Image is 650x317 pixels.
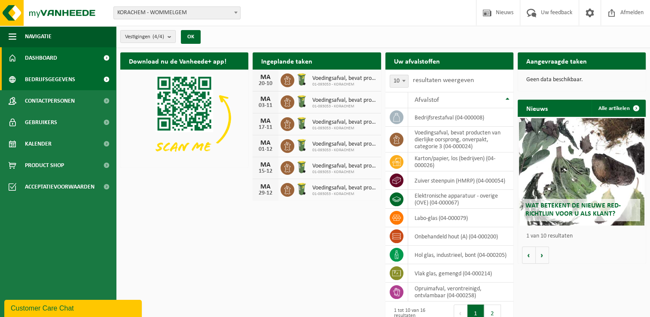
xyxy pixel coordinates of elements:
[253,52,321,69] h2: Ingeplande taken
[294,72,309,87] img: WB-0140-HPE-GN-50
[113,6,241,19] span: KORACHEM - WOMMELGEM
[257,125,274,131] div: 17-11
[312,75,376,82] span: Voedingsafval, bevat producten van dierlijke oorsprong, onverpakt, categorie 3
[294,116,309,131] img: WB-0140-HPE-GN-50
[294,160,309,174] img: WB-0140-HPE-GN-50
[294,94,309,109] img: WB-0140-HPE-GN-50
[25,155,64,176] span: Product Shop
[522,247,536,264] button: Vorige
[415,97,439,104] span: Afvalstof
[120,30,176,43] button: Vestigingen(4/4)
[257,190,274,196] div: 29-12
[125,30,164,43] span: Vestigingen
[120,52,235,69] h2: Download nu de Vanheede+ app!
[312,126,376,131] span: 01-093053 - KORACHEM
[257,140,274,146] div: MA
[25,176,95,198] span: Acceptatievoorwaarden
[312,192,376,197] span: 01-093053 - KORACHEM
[408,246,513,264] td: hol glas, industrieel, bont (04-000205)
[408,209,513,227] td: labo-glas (04-000079)
[257,74,274,81] div: MA
[312,104,376,109] span: 01-093053 - KORACHEM
[408,171,513,190] td: zuiver steenpuin (HMRP) (04-000054)
[519,118,644,226] a: Wat betekent de nieuwe RED-richtlijn voor u als klant?
[518,52,595,69] h2: Aangevraagde taken
[312,170,376,175] span: 01-093053 - KORACHEM
[312,141,376,148] span: Voedingsafval, bevat producten van dierlijke oorsprong, onverpakt, categorie 3
[257,118,274,125] div: MA
[294,182,309,196] img: WB-0140-HPE-GN-50
[25,133,52,155] span: Kalender
[257,162,274,168] div: MA
[592,100,645,117] a: Alle artikelen
[257,81,274,87] div: 20-10
[294,138,309,152] img: WB-0140-HPE-GN-50
[536,247,549,264] button: Volgende
[408,108,513,127] td: bedrijfsrestafval (04-000008)
[390,75,408,87] span: 10
[257,96,274,103] div: MA
[525,202,621,217] span: Wat betekent de nieuwe RED-richtlijn voor u als klant?
[4,298,143,317] iframe: chat widget
[408,190,513,209] td: elektronische apparatuur - overige (OVE) (04-000067)
[257,168,274,174] div: 15-12
[120,70,248,166] img: Download de VHEPlus App
[312,119,376,126] span: Voedingsafval, bevat producten van dierlijke oorsprong, onverpakt, categorie 3
[25,69,75,90] span: Bedrijfsgegevens
[25,47,57,69] span: Dashboard
[408,283,513,302] td: opruimafval, verontreinigd, ontvlambaar (04-000258)
[390,75,409,88] span: 10
[408,264,513,283] td: vlak glas, gemengd (04-000214)
[518,100,556,116] h2: Nieuws
[312,163,376,170] span: Voedingsafval, bevat producten van dierlijke oorsprong, onverpakt, categorie 3
[25,90,75,112] span: Contactpersonen
[257,183,274,190] div: MA
[257,103,274,109] div: 03-11
[312,97,376,104] span: Voedingsafval, bevat producten van dierlijke oorsprong, onverpakt, categorie 3
[413,77,474,84] label: resultaten weergeven
[408,152,513,171] td: karton/papier, los (bedrijven) (04-000026)
[526,233,641,239] p: 1 van 10 resultaten
[312,148,376,153] span: 01-093053 - KORACHEM
[408,127,513,152] td: voedingsafval, bevat producten van dierlijke oorsprong, onverpakt, categorie 3 (04-000024)
[257,146,274,152] div: 01-12
[526,77,637,83] p: Geen data beschikbaar.
[408,227,513,246] td: onbehandeld hout (A) (04-000200)
[114,7,240,19] span: KORACHEM - WOMMELGEM
[25,112,57,133] span: Gebruikers
[181,30,201,44] button: OK
[312,82,376,87] span: 01-093053 - KORACHEM
[153,34,164,40] count: (4/4)
[385,52,449,69] h2: Uw afvalstoffen
[25,26,52,47] span: Navigatie
[312,185,376,192] span: Voedingsafval, bevat producten van dierlijke oorsprong, onverpakt, categorie 3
